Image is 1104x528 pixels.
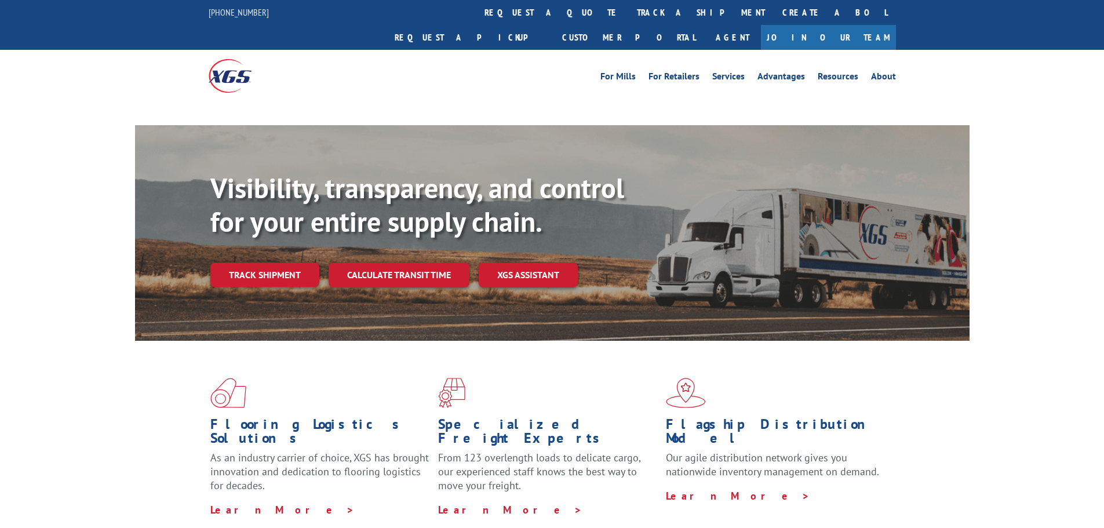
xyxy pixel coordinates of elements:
[438,503,582,516] a: Learn More >
[210,451,429,492] span: As an industry carrier of choice, XGS has brought innovation and dedication to flooring logistics...
[666,417,885,451] h1: Flagship Distribution Model
[666,378,706,408] img: xgs-icon-flagship-distribution-model-red
[666,451,879,478] span: Our agile distribution network gives you nationwide inventory management on demand.
[479,263,578,287] a: XGS ASSISTANT
[553,25,704,50] a: Customer Portal
[210,263,319,287] a: Track shipment
[210,378,246,408] img: xgs-icon-total-supply-chain-intelligence-red
[438,378,465,408] img: xgs-icon-focused-on-flooring-red
[666,489,810,502] a: Learn More >
[871,72,896,85] a: About
[757,72,805,85] a: Advantages
[386,25,553,50] a: Request a pickup
[329,263,469,287] a: Calculate transit time
[210,170,624,239] b: Visibility, transparency, and control for your entire supply chain.
[438,451,657,502] p: From 123 overlength loads to delicate cargo, our experienced staff knows the best way to move you...
[210,417,429,451] h1: Flooring Logistics Solutions
[600,72,636,85] a: For Mills
[210,503,355,516] a: Learn More >
[704,25,761,50] a: Agent
[761,25,896,50] a: Join Our Team
[712,72,745,85] a: Services
[209,6,269,18] a: [PHONE_NUMBER]
[648,72,699,85] a: For Retailers
[438,417,657,451] h1: Specialized Freight Experts
[818,72,858,85] a: Resources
